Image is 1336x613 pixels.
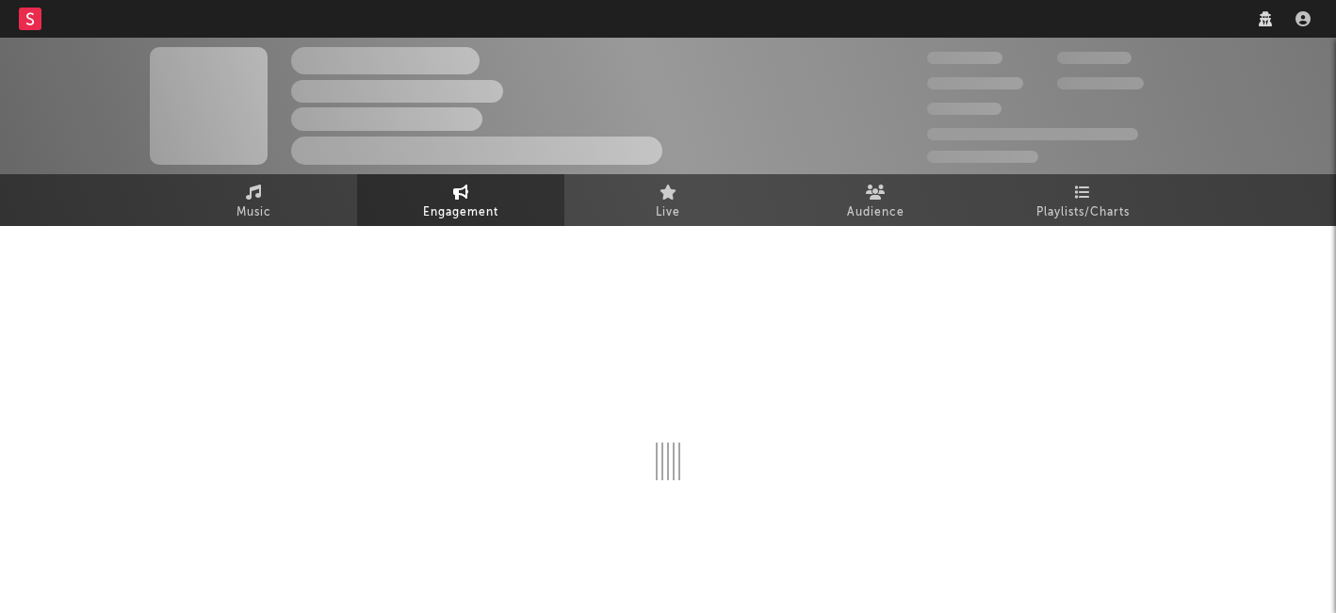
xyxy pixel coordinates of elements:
[423,202,498,224] span: Engagement
[979,174,1186,226] a: Playlists/Charts
[927,128,1138,140] span: 50,000,000 Monthly Listeners
[564,174,772,226] a: Live
[236,202,271,224] span: Music
[927,103,1002,115] span: 100,000
[150,174,357,226] a: Music
[927,151,1038,163] span: Jump Score: 85.0
[927,52,1002,64] span: 300,000
[772,174,979,226] a: Audience
[357,174,564,226] a: Engagement
[847,202,904,224] span: Audience
[656,202,680,224] span: Live
[1036,202,1130,224] span: Playlists/Charts
[1057,52,1132,64] span: 100,000
[927,77,1023,89] span: 50,000,000
[1057,77,1144,89] span: 1,000,000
